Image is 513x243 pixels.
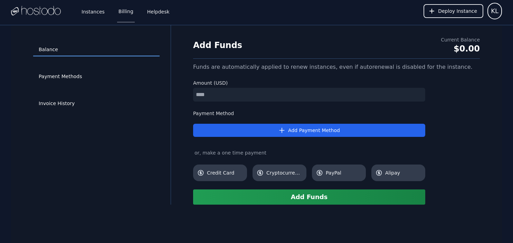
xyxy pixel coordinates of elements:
[193,110,425,117] label: Payment Method
[326,169,362,176] span: PayPal
[487,3,502,19] button: User menu
[11,6,61,16] img: Logo
[193,40,242,51] h1: Add Funds
[207,169,243,176] span: Credit Card
[33,70,160,83] a: Payment Methods
[193,63,480,71] div: Funds are automatically applied to renew instances, even if autorenewal is disabled for the insta...
[33,97,160,110] a: Invoice History
[193,149,425,156] div: or, make a one time payment
[491,6,498,16] span: KL
[441,43,480,54] div: $0.00
[193,80,425,86] label: Amount (USD)
[266,169,302,176] span: Cryptocurrency
[441,36,480,43] div: Current Balance
[193,189,425,205] button: Add Funds
[424,4,483,18] button: Deploy Instance
[33,43,160,56] a: Balance
[193,124,425,137] button: Add Payment Method
[385,169,421,176] span: Alipay
[438,8,477,15] span: Deploy Instance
